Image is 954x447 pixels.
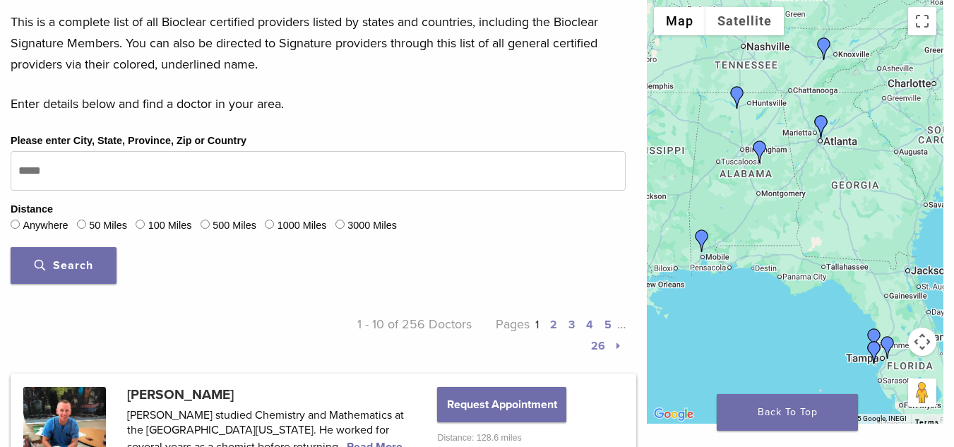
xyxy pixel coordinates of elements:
[604,318,612,332] a: 5
[876,336,899,359] div: Dr. Larry Saylor
[11,247,117,284] button: Search
[318,314,472,356] p: 1 - 10 of 256 Doctors
[908,328,936,356] button: Map camera controls
[591,339,605,353] a: 26
[11,133,246,149] label: Please enter City, State, Province, Zip or Country
[915,418,939,427] a: Terms
[726,86,749,109] div: Dr. Steven Leach
[863,341,886,364] div: Dr. Cindy Brayer
[23,218,68,234] label: Anywhere
[705,7,784,35] button: Show satellite imagery
[568,318,575,332] a: 3
[617,316,626,332] span: …
[813,37,835,60] div: Dr. Jeffrey Beeler
[863,328,886,351] div: Dr. Seema Amin
[654,7,705,35] button: Show street map
[11,202,53,217] legend: Distance
[11,11,626,75] p: This is a complete list of all Bioclear certified providers listed by states and countries, inclu...
[535,318,539,332] a: 1
[908,7,936,35] button: Toggle fullscreen view
[650,405,697,424] img: Google
[717,394,858,431] a: Back To Top
[472,314,626,356] p: Pages
[89,218,127,234] label: 50 Miles
[148,218,192,234] label: 100 Miles
[810,115,833,138] div: Dr. Skip Dolt
[691,230,713,252] div: Dr. Chelsea Killingsworth
[749,141,771,163] div: Dr. Christopher Salmon
[437,387,566,422] button: Request Appointment
[908,379,936,407] button: Drag Pegman onto the map to open Street View
[550,318,557,332] a: 2
[278,218,327,234] label: 1000 Miles
[347,218,397,234] label: 3000 Miles
[11,93,626,114] p: Enter details below and find a doctor in your area.
[650,405,697,424] a: Open this area in Google Maps (opens a new window)
[586,318,593,332] a: 4
[35,258,93,273] span: Search
[213,218,256,234] label: 500 Miles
